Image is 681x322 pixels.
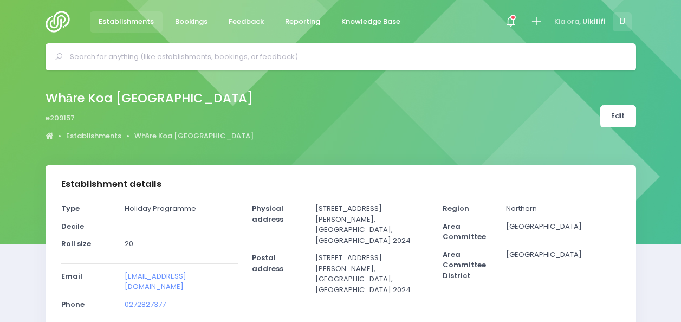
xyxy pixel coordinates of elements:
span: Kia ora, [554,16,581,27]
input: Search for anything (like establishments, bookings, or feedback) [70,49,621,65]
a: Feedback [220,11,273,33]
strong: Region [443,203,469,214]
strong: Physical address [252,203,283,224]
p: Northern [506,203,620,214]
p: [STREET_ADDRESS][PERSON_NAME], [GEOGRAPHIC_DATA], [GEOGRAPHIC_DATA] 2024 [315,253,429,295]
span: Establishments [99,16,154,27]
strong: Phone [61,299,85,310]
span: e209157 [46,113,75,124]
h2: Whāre Koa [GEOGRAPHIC_DATA] [46,91,254,106]
strong: Area Committee District [443,249,486,281]
span: Feedback [229,16,264,27]
a: Whāre Koa [GEOGRAPHIC_DATA] [134,131,254,141]
span: Reporting [285,16,320,27]
strong: Roll size [61,239,91,249]
a: Knowledge Base [333,11,410,33]
span: Uikilifi [582,16,606,27]
span: Knowledge Base [341,16,400,27]
a: Bookings [166,11,217,33]
span: Bookings [175,16,207,27]
p: [STREET_ADDRESS][PERSON_NAME], [GEOGRAPHIC_DATA], [GEOGRAPHIC_DATA] 2024 [315,203,429,246]
strong: Type [61,203,80,214]
a: Edit [600,105,636,127]
p: 20 [125,239,238,249]
strong: Decile [61,221,84,231]
p: [GEOGRAPHIC_DATA] [506,249,620,260]
strong: Postal address [252,253,283,274]
p: [GEOGRAPHIC_DATA] [506,221,620,232]
a: [EMAIL_ADDRESS][DOMAIN_NAME] [125,271,186,292]
strong: Area Committee [443,221,486,242]
img: Logo [46,11,76,33]
a: Establishments [66,131,121,141]
a: 0272827377 [125,299,166,310]
a: Establishments [90,11,163,33]
strong: Email [61,271,82,281]
span: U [613,12,632,31]
p: Holiday Programme [125,203,238,214]
a: Reporting [276,11,329,33]
h3: Establishment details [61,179,161,190]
